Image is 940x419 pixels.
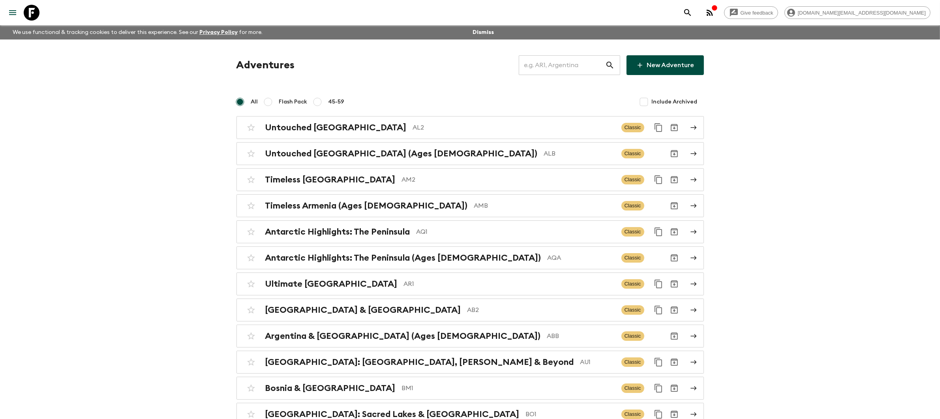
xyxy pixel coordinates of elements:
[5,5,21,21] button: menu
[666,120,682,135] button: Archive
[651,224,666,240] button: Duplicate for 45-59
[236,57,295,73] h1: Adventures
[651,120,666,135] button: Duplicate for 45-59
[236,351,704,374] a: [GEOGRAPHIC_DATA]: [GEOGRAPHIC_DATA], [PERSON_NAME] & BeyondAU1ClassicDuplicate for 45-59Archive
[621,253,644,263] span: Classic
[621,331,644,341] span: Classic
[265,122,407,133] h2: Untouched [GEOGRAPHIC_DATA]
[621,305,644,315] span: Classic
[402,175,615,184] p: AM2
[9,25,266,39] p: We use functional & tracking cookies to deliver this experience. See our for more.
[265,175,396,185] h2: Timeless [GEOGRAPHIC_DATA]
[580,357,615,367] p: AU1
[265,201,468,211] h2: Timeless Armenia (Ages [DEMOGRAPHIC_DATA])
[666,302,682,318] button: Archive
[651,172,666,188] button: Duplicate for 45-59
[236,116,704,139] a: Untouched [GEOGRAPHIC_DATA]AL2ClassicDuplicate for 45-59Archive
[236,194,704,217] a: Timeless Armenia (Ages [DEMOGRAPHIC_DATA])AMBClassicArchive
[526,410,615,419] p: BO1
[236,246,704,269] a: Antarctic Highlights: The Peninsula (Ages [DEMOGRAPHIC_DATA])AQAClassicArchive
[279,98,308,106] span: Flash Pack
[666,250,682,266] button: Archive
[666,146,682,162] button: Archive
[236,142,704,165] a: Untouched [GEOGRAPHIC_DATA] (Ages [DEMOGRAPHIC_DATA])ALBClassicArchive
[651,354,666,370] button: Duplicate for 45-59
[621,279,644,289] span: Classic
[417,227,615,237] p: AQ1
[236,168,704,191] a: Timeless [GEOGRAPHIC_DATA]AM2ClassicDuplicate for 45-59Archive
[236,325,704,348] a: Argentina & [GEOGRAPHIC_DATA] (Ages [DEMOGRAPHIC_DATA])ABBClassicArchive
[265,331,541,341] h2: Argentina & [GEOGRAPHIC_DATA] (Ages [DEMOGRAPHIC_DATA])
[621,383,644,393] span: Classic
[621,227,644,237] span: Classic
[666,224,682,240] button: Archive
[265,148,538,159] h2: Untouched [GEOGRAPHIC_DATA] (Ages [DEMOGRAPHIC_DATA])
[651,380,666,396] button: Duplicate for 45-59
[666,380,682,396] button: Archive
[784,6,931,19] div: [DOMAIN_NAME][EMAIL_ADDRESS][DOMAIN_NAME]
[621,201,644,210] span: Classic
[627,55,704,75] a: New Adventure
[794,10,930,16] span: [DOMAIN_NAME][EMAIL_ADDRESS][DOMAIN_NAME]
[404,279,615,289] p: AR1
[328,98,345,106] span: 45-59
[251,98,258,106] span: All
[265,305,461,315] h2: [GEOGRAPHIC_DATA] & [GEOGRAPHIC_DATA]
[652,98,698,106] span: Include Archived
[666,276,682,292] button: Archive
[680,5,696,21] button: search adventures
[471,27,496,38] button: Dismiss
[265,227,410,237] h2: Antarctic Highlights: The Peninsula
[621,357,644,367] span: Classic
[621,123,644,132] span: Classic
[666,172,682,188] button: Archive
[547,331,615,341] p: ABB
[519,54,605,76] input: e.g. AR1, Argentina
[736,10,778,16] span: Give feedback
[265,279,398,289] h2: Ultimate [GEOGRAPHIC_DATA]
[651,302,666,318] button: Duplicate for 45-59
[621,175,644,184] span: Classic
[474,201,615,210] p: AMB
[265,383,396,393] h2: Bosnia & [GEOGRAPHIC_DATA]
[236,299,704,321] a: [GEOGRAPHIC_DATA] & [GEOGRAPHIC_DATA]AB2ClassicDuplicate for 45-59Archive
[548,253,615,263] p: AQA
[413,123,615,132] p: AL2
[236,220,704,243] a: Antarctic Highlights: The PeninsulaAQ1ClassicDuplicate for 45-59Archive
[651,276,666,292] button: Duplicate for 45-59
[544,149,615,158] p: ALB
[265,357,574,367] h2: [GEOGRAPHIC_DATA]: [GEOGRAPHIC_DATA], [PERSON_NAME] & Beyond
[467,305,615,315] p: AB2
[621,149,644,158] span: Classic
[666,354,682,370] button: Archive
[236,272,704,295] a: Ultimate [GEOGRAPHIC_DATA]AR1ClassicDuplicate for 45-59Archive
[724,6,778,19] a: Give feedback
[666,328,682,344] button: Archive
[666,198,682,214] button: Archive
[402,383,615,393] p: BM1
[199,30,238,35] a: Privacy Policy
[265,253,541,263] h2: Antarctic Highlights: The Peninsula (Ages [DEMOGRAPHIC_DATA])
[236,377,704,400] a: Bosnia & [GEOGRAPHIC_DATA]BM1ClassicDuplicate for 45-59Archive
[621,410,644,419] span: Classic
